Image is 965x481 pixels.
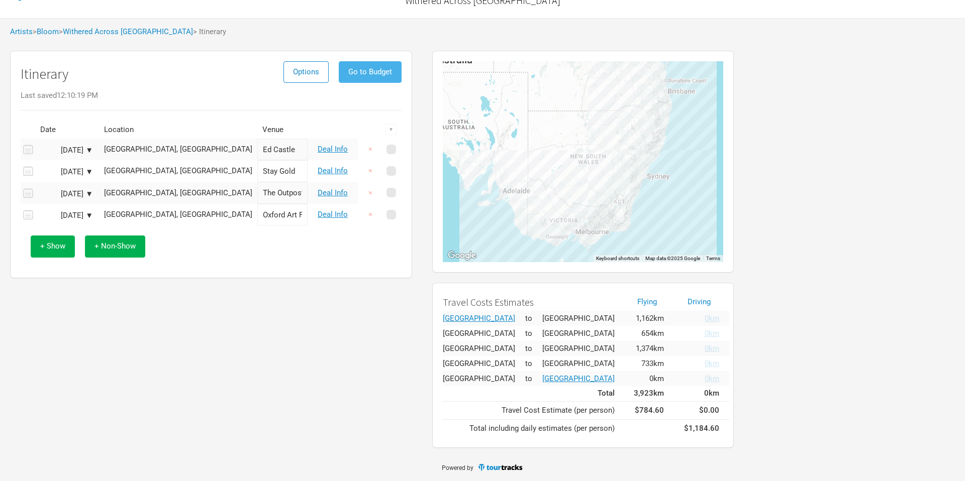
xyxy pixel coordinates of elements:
[663,89,667,93] div: The Outpost, Brisbane, Australia
[293,67,319,76] span: Options
[445,249,478,262] img: Google
[499,189,503,193] div: Ed Castle, Adelaide, Australia
[63,27,193,36] a: Withered Across [GEOGRAPHIC_DATA]
[445,249,478,262] a: Open this area in Google Maps (opens a new window)
[33,28,59,36] span: >
[359,139,382,160] button: ×
[688,297,711,306] a: Driving
[596,255,639,262] button: Keyboard shortcuts
[38,168,93,176] div: [DATE] ▼
[359,160,382,182] button: ×
[525,311,542,326] td: to
[649,374,664,383] span: 0km
[21,66,68,82] h1: Itinerary
[104,211,252,218] div: Sydney, Australia
[443,401,625,419] td: Travel Cost Estimate (per person)
[31,235,75,257] button: + Show
[525,371,542,386] td: to
[318,145,348,154] a: Deal Info
[442,464,473,471] span: Powered by
[705,359,719,368] span: 0km
[257,182,308,204] input: The Outpost
[35,121,95,139] th: Date
[443,386,625,401] td: Total
[705,314,719,323] span: 0km
[318,166,348,175] a: Deal Info
[385,124,397,135] div: ▼
[94,242,136,251] span: + Non-Show
[37,27,59,36] a: Bloom
[674,386,729,401] td: 0km
[542,375,615,383] div: Sydney, Australia
[674,345,719,352] a: Change Travel Calculation Type To Driving
[339,61,402,83] button: Go to Budget
[40,242,65,251] span: + Show
[85,235,145,257] button: + Non-Show
[339,67,402,76] a: Go to Budget
[542,311,625,326] td: [GEOGRAPHIC_DATA]
[674,315,719,322] a: Change Travel Calculation Type To Driving
[283,61,329,83] button: Options
[257,204,308,225] input: Oxford Art Factory
[38,212,93,219] div: [DATE] ▼
[525,341,542,356] td: to
[443,326,525,341] td: [GEOGRAPHIC_DATA]
[38,147,93,154] div: [DATE] ▼
[645,256,700,261] span: Map data ©2025 Google
[318,188,348,197] a: Deal Info
[477,463,524,471] img: TourTracks
[318,210,348,219] a: Deal Info
[705,374,719,383] span: 0km
[525,326,542,341] td: to
[443,356,525,371] td: [GEOGRAPHIC_DATA]
[641,329,664,338] span: 654km
[674,375,719,383] a: Change Travel Calculation Type To Driving
[21,92,402,99] div: Last saved 12:10:19 PM
[104,146,252,153] div: Adelaide, Australia
[99,121,257,139] th: Location
[443,371,525,386] td: [GEOGRAPHIC_DATA]
[443,341,525,356] td: [GEOGRAPHIC_DATA]
[684,424,719,433] strong: $1,184.60
[636,344,664,353] span: 1,374km
[636,314,664,323] span: 1,162km
[571,230,575,234] div: Stay Gold, Melbourne, Australia
[674,360,719,368] a: Change Travel Calculation Type To Driving
[104,167,252,175] div: Melbourne, Australia
[193,28,226,36] span: > Itinerary
[674,330,719,337] a: Change Travel Calculation Type To Driving
[542,356,625,371] td: [GEOGRAPHIC_DATA]
[348,67,392,76] span: Go to Budget
[705,344,719,353] span: 0km
[59,28,193,36] span: >
[443,315,515,322] div: Sydney, Australia
[359,182,382,204] button: ×
[359,204,382,225] button: ×
[635,406,664,415] strong: $784.60
[542,326,625,341] td: [GEOGRAPHIC_DATA]
[625,386,674,401] td: 3,923km
[643,174,647,178] div: , Sydney, Australia
[10,27,33,36] a: Artists
[257,139,308,160] input: Ed Castle
[706,256,720,261] a: Terms
[699,406,719,415] strong: $0.00
[443,419,625,437] td: Total including daily estimates (per person)
[104,189,252,197] div: Brisbane, Australia
[257,160,308,182] input: Stay Gold
[443,297,615,308] h2: Travel Costs Estimates
[637,297,657,306] a: Flying
[38,190,93,198] div: [DATE] ▼
[641,359,664,368] span: 733km
[257,121,308,139] th: Venue
[542,341,625,356] td: [GEOGRAPHIC_DATA]
[705,329,719,338] span: 0km
[525,356,542,371] td: to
